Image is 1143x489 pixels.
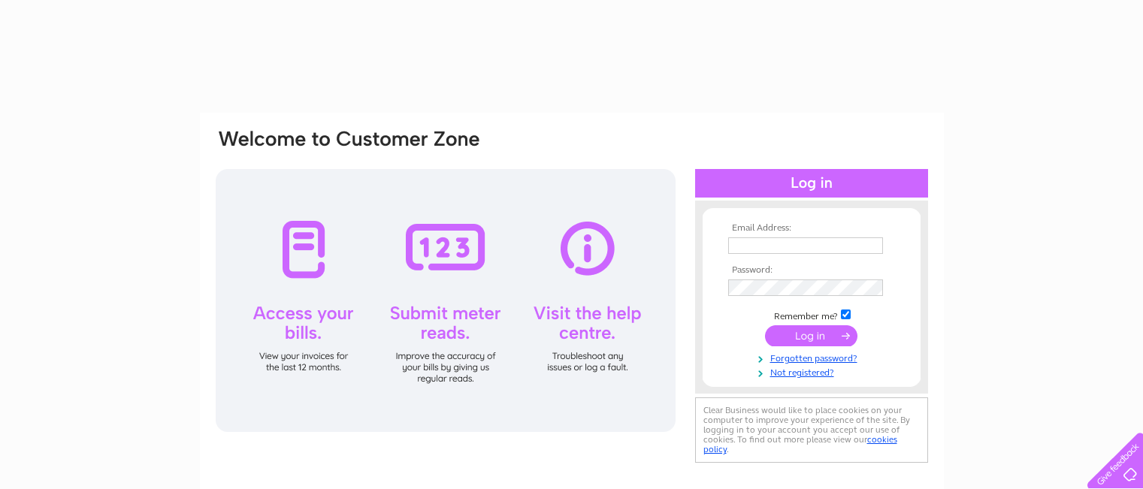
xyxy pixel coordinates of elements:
[728,350,899,364] a: Forgotten password?
[728,364,899,379] a: Not registered?
[695,397,928,463] div: Clear Business would like to place cookies on your computer to improve your experience of the sit...
[765,325,857,346] input: Submit
[703,434,897,454] a: cookies policy
[724,265,899,276] th: Password:
[724,307,899,322] td: Remember me?
[724,223,899,234] th: Email Address:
